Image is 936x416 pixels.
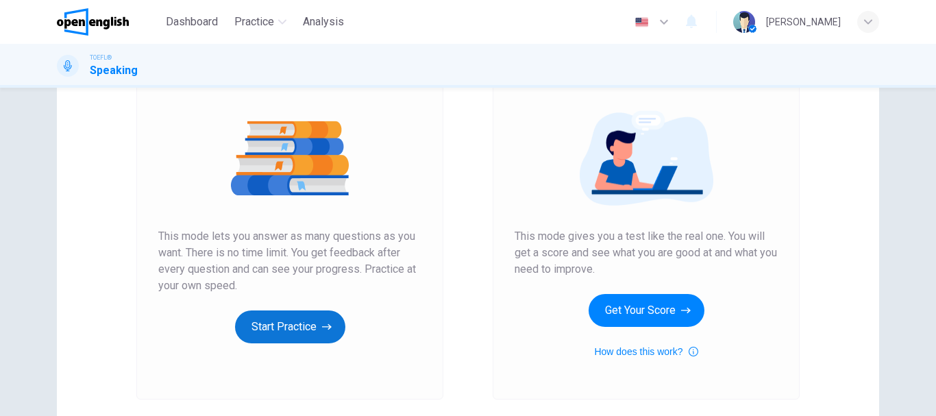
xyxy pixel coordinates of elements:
a: OpenEnglish logo [57,8,160,36]
button: Practice [229,10,292,34]
img: OpenEnglish logo [57,8,129,36]
img: en [633,17,650,27]
span: Dashboard [166,14,218,30]
span: This mode gives you a test like the real one. You will get a score and see what you are good at a... [515,228,778,278]
div: [PERSON_NAME] [766,14,841,30]
button: Start Practice [235,310,345,343]
h1: Speaking [90,62,138,79]
button: Analysis [297,10,349,34]
img: Profile picture [733,11,755,33]
span: Analysis [303,14,344,30]
span: Practice [234,14,274,30]
span: TOEFL® [90,53,112,62]
span: This mode lets you answer as many questions as you want. There is no time limit. You get feedback... [158,228,421,294]
button: How does this work? [594,343,698,360]
button: Dashboard [160,10,223,34]
button: Get Your Score [589,294,704,327]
